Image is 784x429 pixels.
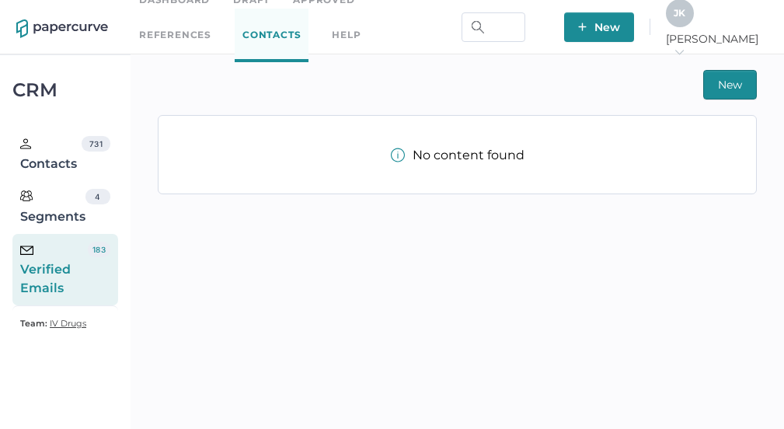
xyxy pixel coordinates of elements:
[674,47,685,58] i: arrow_right
[20,246,33,255] img: email-icon-black.c777dcea.svg
[20,314,86,333] a: Team: IV Drugs
[472,21,484,33] img: search.bf03fe8b.svg
[703,70,757,99] button: New
[50,318,86,329] span: IV Drugs
[20,138,31,149] img: person.20a629c4.svg
[666,32,768,60] span: [PERSON_NAME]
[82,136,110,152] div: 731
[139,26,211,44] a: References
[578,12,620,42] span: New
[564,12,634,42] button: New
[20,190,33,202] img: segments.b9481e3d.svg
[20,242,88,298] div: Verified Emails
[235,9,308,62] a: Contacts
[12,83,118,97] div: CRM
[391,148,524,162] div: No content found
[332,26,361,44] div: help
[88,242,110,257] div: 183
[718,71,742,99] span: New
[674,7,685,19] span: J K
[20,136,82,173] div: Contacts
[20,189,85,226] div: Segments
[462,12,525,42] input: Search Workspace
[85,189,110,204] div: 4
[578,23,587,31] img: plus-white.e19ec114.svg
[16,19,108,38] img: papercurve-logo-colour.7244d18c.svg
[391,148,405,162] img: info-tooltip-active.a952ecf1.svg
